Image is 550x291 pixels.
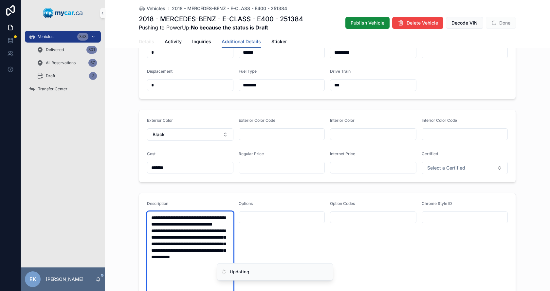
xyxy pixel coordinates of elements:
[46,276,83,282] p: [PERSON_NAME]
[77,33,88,41] div: 343
[271,36,287,49] a: Sticker
[147,69,173,74] span: Displacement
[345,17,390,29] button: Publish Vehicle
[46,60,76,65] span: All Reservations
[392,17,443,29] button: Delete Vehicle
[422,118,457,123] span: Interior Color Code
[230,269,253,275] div: Updating...
[330,69,351,74] span: Drive Train
[271,38,287,45] span: Sticker
[192,38,211,45] span: Inquiries
[86,46,97,54] div: 801
[29,275,36,283] span: EK
[21,26,105,103] div: scrollable content
[147,128,233,141] button: Select Button
[407,20,438,26] span: Delete Vehicle
[139,36,154,49] a: Details
[239,69,257,74] span: Fuel Type
[191,24,268,31] strong: No because the status is Draft
[139,38,154,45] span: Details
[222,36,261,48] a: Additional Details
[33,44,101,56] a: Delivered801
[139,14,303,24] h1: 2018 - MERCEDES-BENZ - E-CLASS - E400 - 251384
[147,118,173,123] span: Exterior Color
[422,151,438,156] span: Certified
[330,151,355,156] span: Internet Price
[192,36,211,49] a: Inquiries
[422,162,508,174] button: Select Button
[43,8,83,18] img: App logo
[46,47,64,52] span: Delivered
[351,20,384,26] span: Publish Vehicle
[147,5,165,12] span: Vehicles
[165,38,182,45] span: Activity
[33,70,101,82] a: Draft3
[239,151,264,156] span: Regular Price
[25,83,101,95] a: Transfer Center
[139,24,303,31] span: Pushing to PowerUp:
[446,17,483,29] button: Decode VIN
[451,20,478,26] span: Decode VIN
[147,151,156,156] span: Cost
[25,31,101,43] a: Vehicles343
[330,201,355,206] span: Option Codes
[153,131,165,138] span: Black
[239,118,275,123] span: Exterior Color Code
[172,5,287,12] a: 2018 - MERCEDES-BENZ - E-CLASS - E400 - 251384
[38,34,53,39] span: Vehicles
[422,201,452,206] span: Chrome Style ID
[239,201,253,206] span: Options
[330,118,355,123] span: Interior Color
[88,59,97,67] div: 67
[147,201,168,206] span: Description
[38,86,67,92] span: Transfer Center
[165,36,182,49] a: Activity
[222,38,261,45] span: Additional Details
[427,165,465,171] span: Select a Certified
[139,5,165,12] a: Vehicles
[33,57,101,69] a: All Reservations67
[46,73,55,79] span: Draft
[89,72,97,80] div: 3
